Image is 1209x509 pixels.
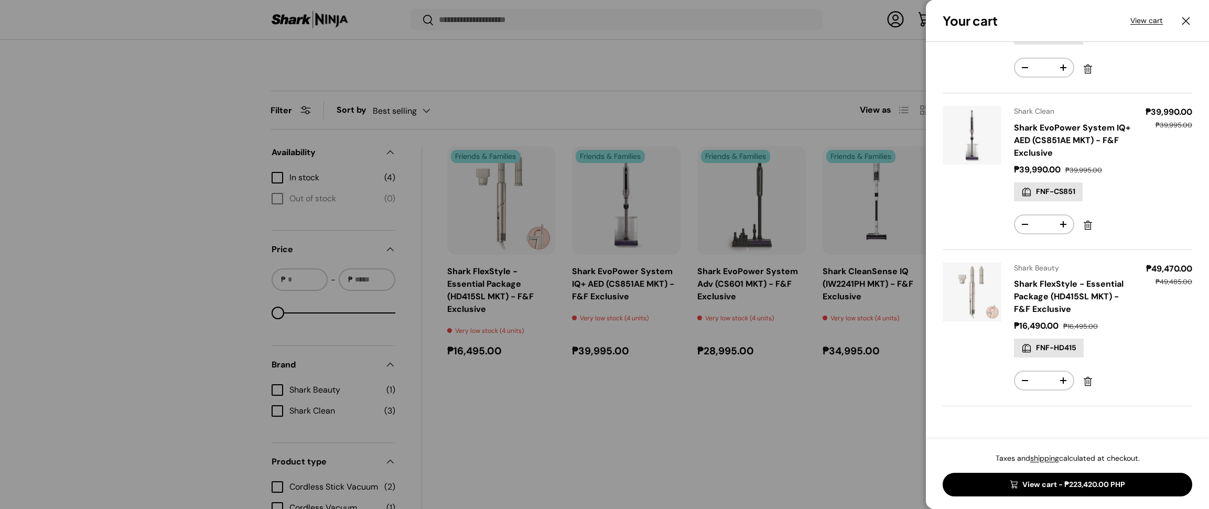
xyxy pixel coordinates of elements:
a: shipping [1030,453,1059,463]
a: Remove [1078,372,1097,391]
input: Quantity [1035,215,1053,233]
dd: ₱16,490.00 [1014,320,1061,331]
a: Shark FlexStyle - Essential Package (HD415SL MKT) - F&F Exclusive [1014,278,1124,315]
s: ₱39,995.00 [1065,166,1102,175]
small: Taxes and calculated at checkout. [996,453,1140,463]
a: View cart [1130,15,1163,26]
div: Chat with us now [55,59,176,72]
ul: Discount [1014,339,1134,358]
dd: ₱39,990.00 [1014,164,1063,175]
a: Remove [1078,216,1097,235]
h2: Your cart [943,13,998,29]
textarea: Type your message and hit 'Enter' [5,286,200,323]
ul: Discount [1014,182,1133,202]
div: Minimize live chat window [172,5,197,30]
span: We're online! [61,132,145,238]
a: Shark EvoPower System IQ+ AED (CS851AE MKT) - F&F Exclusive [1014,122,1130,158]
div: Shark Clean [1014,106,1133,117]
div: FNF-HD415 [1014,339,1084,358]
input: Quantity [1035,372,1053,389]
dd: ₱49,470.00 [1146,263,1192,275]
a: View cart - ₱223,420.00 PHP [943,473,1192,496]
s: ₱16,495.00 [1063,322,1098,331]
s: ₱39,995.00 [1156,121,1192,129]
img: shark-flexstyle-esential-package-what's-in-the-box-full-view-sharkninja-philippines [943,263,1001,321]
div: FNF-CS851 [1014,182,1083,201]
a: Remove [1078,60,1097,79]
s: ₱49,485.00 [1156,277,1192,286]
input: Quantity [1035,59,1053,77]
dd: ₱39,990.00 [1146,106,1192,118]
div: Shark Beauty [1014,263,1134,274]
